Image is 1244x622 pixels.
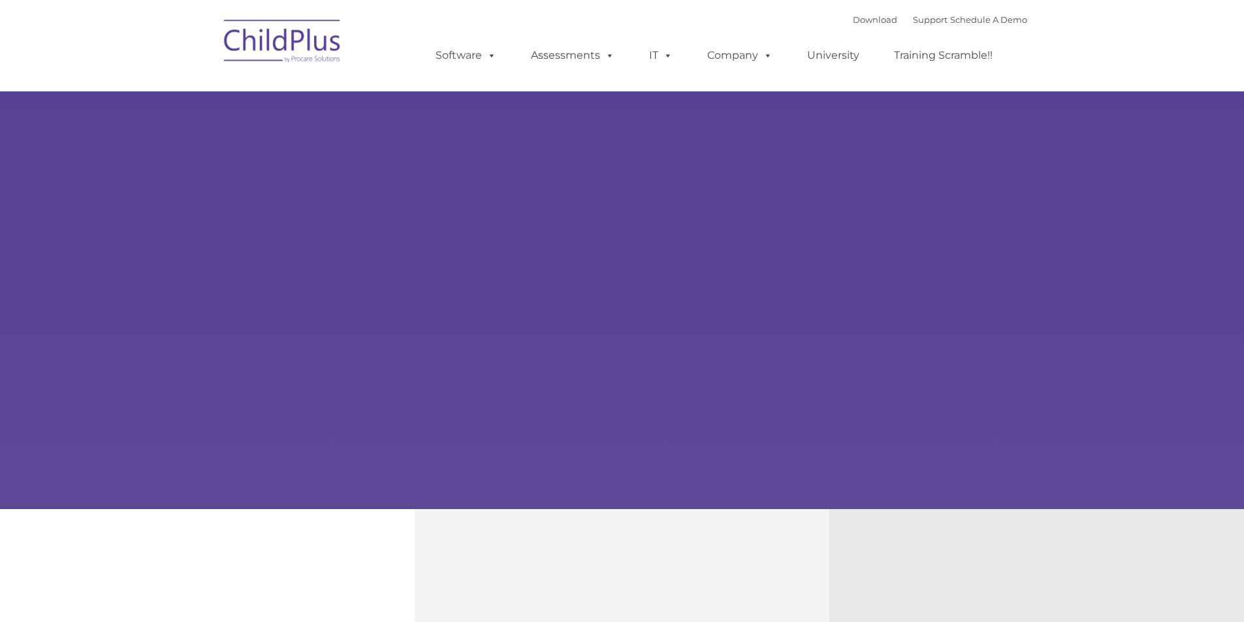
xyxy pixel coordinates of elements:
[217,10,348,76] img: ChildPlus by Procare Solutions
[794,42,872,69] a: University
[881,42,1006,69] a: Training Scramble!!
[636,42,686,69] a: IT
[853,14,897,25] a: Download
[694,42,786,69] a: Company
[853,14,1027,25] font: |
[518,42,628,69] a: Assessments
[423,42,509,69] a: Software
[913,14,948,25] a: Support
[950,14,1027,25] a: Schedule A Demo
